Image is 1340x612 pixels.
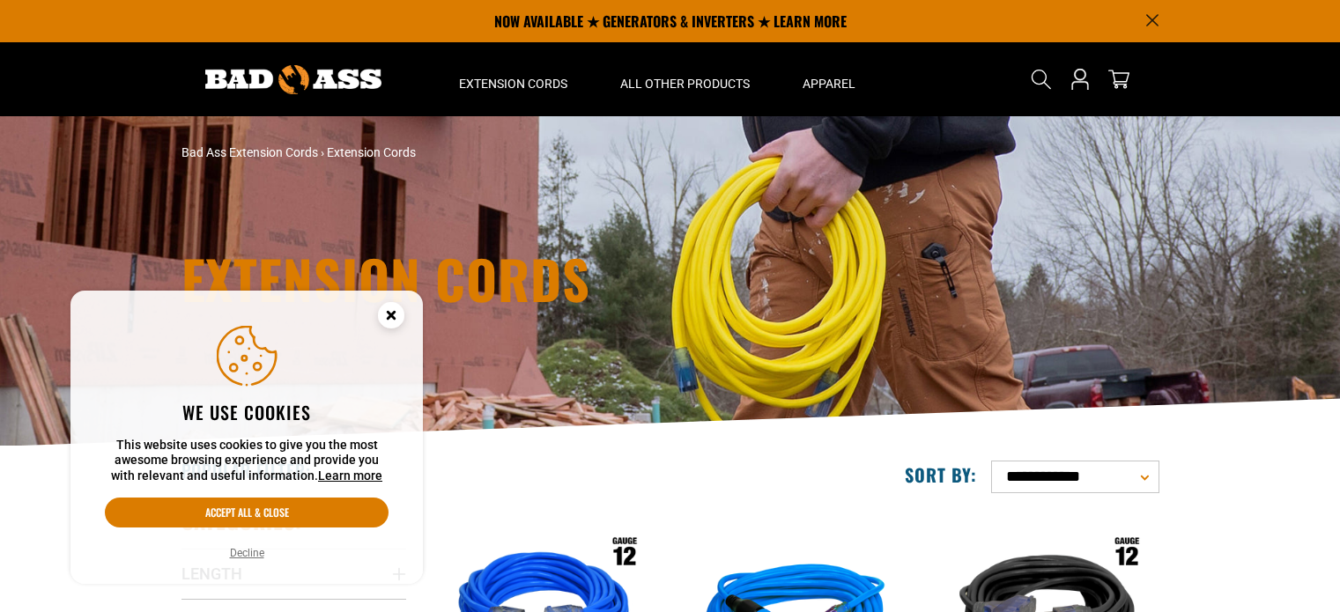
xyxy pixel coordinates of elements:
span: Extension Cords [459,76,567,92]
span: Apparel [803,76,855,92]
button: Decline [225,544,270,562]
summary: All Other Products [594,42,776,116]
span: All Other Products [620,76,750,92]
summary: Search [1027,65,1055,93]
a: Learn more [318,468,382,483]
summary: Extension Cords [433,42,594,116]
span: › [321,145,324,159]
nav: breadcrumbs [181,144,825,162]
h1: Extension Cords [181,252,825,305]
aside: Cookie Consent [70,291,423,585]
summary: Apparel [776,42,882,116]
label: Sort by: [905,463,977,486]
a: Bad Ass Extension Cords [181,145,318,159]
span: Extension Cords [327,145,416,159]
img: Bad Ass Extension Cords [205,65,381,94]
button: Accept all & close [105,498,389,527]
p: This website uses cookies to give you the most awesome browsing experience and provide you with r... [105,438,389,484]
h2: We use cookies [105,401,389,424]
